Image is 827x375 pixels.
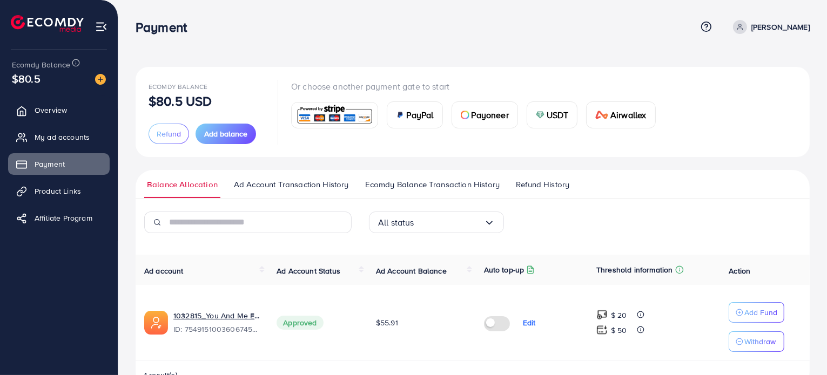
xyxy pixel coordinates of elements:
a: My ad accounts [8,126,110,148]
a: [PERSON_NAME] [729,20,810,34]
span: Approved [277,316,323,330]
span: Ecomdy Balance Transaction History [365,179,500,190]
span: Ad Account Status [277,265,340,276]
a: Affiliate Program [8,207,110,229]
img: card [536,111,544,119]
a: card [291,102,378,128]
span: Ad Account Transaction History [234,179,349,190]
p: $ 50 [611,324,627,337]
span: Ad account [144,265,184,276]
span: Add balance [204,128,247,139]
p: Or choose another payment gate to start [291,80,664,93]
img: card [595,111,608,119]
a: cardAirwallex [586,101,655,128]
a: 1032815_You And Me ECOMDY_1757673778601 [173,310,259,321]
span: All status [378,214,414,231]
button: Refund [149,124,189,144]
img: top-up amount [596,309,608,321]
a: Payment [8,153,110,175]
span: ID: 7549151003606745104 [173,324,259,335]
span: My ad accounts [35,132,90,142]
span: Refund [157,128,181,139]
a: cardPayPal [387,101,443,128]
span: Affiliate Program [35,213,92,223]
span: Ad Account Balance [376,265,447,276]
p: $ 20 [611,309,627,322]
span: Payoneer [472,108,509,121]
button: Withdraw [729,331,784,352]
span: Balance Allocation [147,179,218,190]
span: Ecomdy Balance [12,59,70,70]
a: cardUSDT [527,101,578,128]
span: Product Links [35,186,81,196]
iframe: Chat [781,326,819,367]
p: Add Fund [744,306,777,319]
p: [PERSON_NAME] [751,21,810,33]
img: top-up amount [596,324,608,336]
img: card [295,104,374,127]
p: Edit [523,316,536,329]
span: USDT [547,108,569,121]
a: Product Links [8,180,110,202]
span: $80.5 [12,71,41,86]
span: Payment [35,159,65,169]
p: Withdraw [744,335,776,348]
span: Ecomdy Balance [149,82,207,91]
span: Action [729,265,750,276]
img: image [95,74,106,85]
button: Add Fund [729,302,784,323]
h3: Payment [136,19,196,35]
img: card [396,111,405,119]
p: $80.5 USD [149,94,212,107]
p: Auto top-up [484,263,525,276]
div: Search for option [369,212,504,233]
a: cardPayoneer [452,101,518,128]
span: Refund History [516,179,569,190]
div: <span class='underline'>1032815_You And Me ECOMDY_1757673778601</span></br>7549151003606745104 [173,310,259,335]
button: Add balance [196,124,256,144]
span: Overview [35,105,67,115]
input: Search for option [414,214,484,231]
p: Threshold information [596,263,673,276]
img: menu [95,21,107,33]
span: Airwallex [610,108,646,121]
img: logo [11,15,84,32]
span: $55.91 [376,317,398,328]
img: ic-ads-acc.e4c84228.svg [144,311,168,335]
span: PayPal [407,108,434,121]
img: card [461,111,469,119]
a: Overview [8,99,110,121]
